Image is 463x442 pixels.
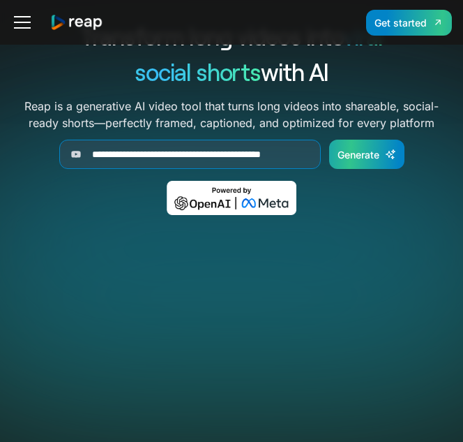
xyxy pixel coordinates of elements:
[23,54,440,89] h1: with AI
[337,147,379,162] div: Generate
[50,14,103,31] a: home
[11,6,39,39] div: menu
[167,181,297,215] img: Powered by OpenAI & Meta
[329,140,404,169] a: Generate
[50,14,103,31] img: reap logo
[135,57,261,86] span: social shorts
[23,98,440,131] p: Reap is a generative AI video tool that turns long videos into shareable, social-ready shorts—per...
[366,10,452,36] a: Get started
[23,140,440,169] form: Generate Form
[374,15,427,30] div: Get started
